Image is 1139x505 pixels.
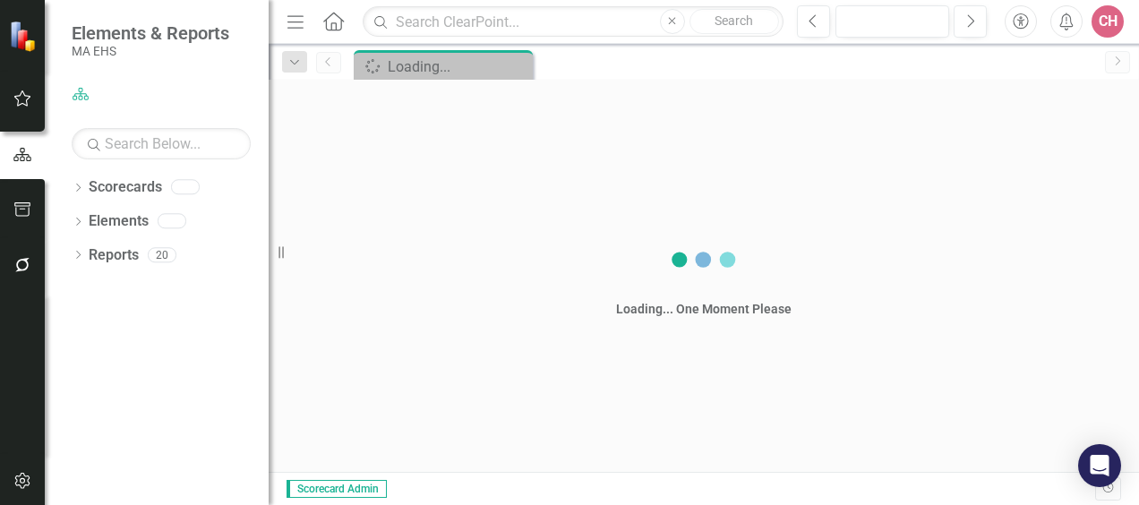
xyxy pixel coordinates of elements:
[89,211,149,232] a: Elements
[8,19,41,52] img: ClearPoint Strategy
[616,300,792,318] div: Loading... One Moment Please
[388,56,528,78] div: Loading...
[1092,5,1124,38] button: CH
[72,128,251,159] input: Search Below...
[287,480,387,498] span: Scorecard Admin
[148,247,176,262] div: 20
[1078,444,1121,487] div: Open Intercom Messenger
[89,177,162,198] a: Scorecards
[689,9,779,34] button: Search
[72,22,229,44] span: Elements & Reports
[363,6,784,38] input: Search ClearPoint...
[89,245,139,266] a: Reports
[72,44,229,58] small: MA EHS
[715,13,753,28] span: Search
